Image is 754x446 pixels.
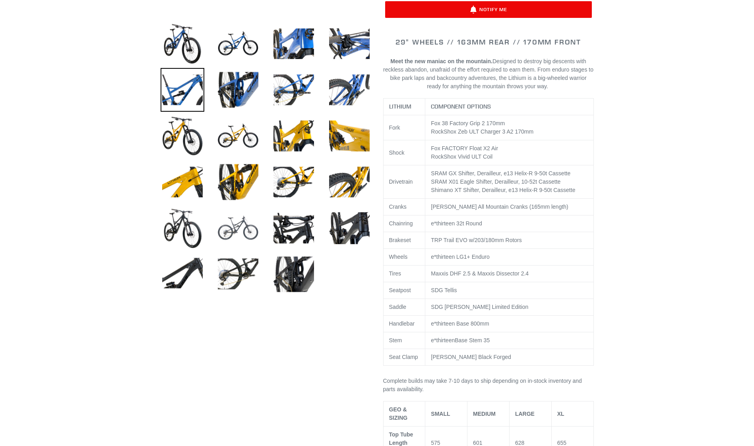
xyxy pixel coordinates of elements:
[272,206,316,250] img: Load image into Gallery viewer, LITHIUM - Complete Bike
[425,282,593,299] td: SDG Tellis
[431,120,505,126] span: Fox 38 Factory Grip 2 170mm
[216,22,260,66] img: Load image into Gallery viewer, LITHIUM - Complete Bike
[161,68,204,112] img: Load image into Gallery viewer, LITHIUM - Complete Bike
[425,99,593,115] th: COMPONENT OPTIONS
[425,232,593,249] td: TRP Trail EVO w/203/180mm Rotors
[161,206,204,250] img: Load image into Gallery viewer, LITHIUM - Complete Bike
[425,249,593,266] td: e*thirteen LG1+ Enduro
[425,215,593,232] td: e*thirteen 32t Round
[383,299,425,316] td: Saddle
[425,140,593,165] td: Fox FACTORY Float X2 Air RockShox Vivid ULT Coil
[328,160,371,204] img: Load image into Gallery viewer, LITHIUM - Complete Bike
[547,83,548,89] span: .
[383,332,425,349] td: Stem
[455,337,490,343] span: Base Stem 35
[328,114,371,158] img: Load image into Gallery viewer, LITHIUM - Complete Bike
[425,316,593,332] td: e*thirteen Base 800mm
[383,282,425,299] td: Seatpost
[383,266,425,282] td: Tires
[216,206,260,250] img: Load image into Gallery viewer, LITHIUM - Complete Bike
[425,266,593,282] td: Maxxis DHF 2.5 & Maxxis Dissector 2.4
[425,165,593,199] td: SRAM GX Shifter, Derailleur, e13 Helix-R 9-50t Cassette SRAM X01 Eagle Shifter, Derailleur, 10-52...
[385,1,592,18] button: Notify Me
[272,160,316,204] img: Load image into Gallery viewer, LITHIUM - Complete Bike
[383,140,425,165] td: Shock
[557,411,564,417] span: XL
[383,58,593,89] span: Designed to destroy big descents with reckless abandon, unafraid of the effort required to earn t...
[383,349,425,366] td: Seat Clamp
[161,160,204,204] img: Load image into Gallery viewer, LITHIUM - Complete Bike
[515,411,535,417] span: LARGE
[383,215,425,232] td: Chainring
[161,114,204,158] img: Load image into Gallery viewer, LITHIUM - Complete Bike
[216,160,260,204] img: Load image into Gallery viewer, LITHIUM - Complete Bike
[216,114,260,158] img: Load image into Gallery viewer, LITHIUM - Complete Bike
[272,252,316,296] img: Load image into Gallery viewer, LITHIUM - Complete Bike
[272,68,316,112] img: Load image into Gallery viewer, LITHIUM - Complete Bike
[383,115,425,140] td: Fork
[272,22,316,66] img: Load image into Gallery viewer, LITHIUM - Complete Bike
[389,406,408,421] span: GEO & SIZING
[383,199,425,215] td: Cranks
[458,128,524,135] span: Zeb ULT Charger 3 A2 170
[425,115,593,140] td: RockShox mm
[425,299,593,316] td: SDG [PERSON_NAME] Limited Edition
[425,199,593,215] td: [PERSON_NAME] All Mountain Cranks (165mm length)
[383,249,425,266] td: Wheels
[431,411,450,417] span: SMALL
[390,66,593,89] span: From enduro stages to bike park laps and backcountry adventures, the Lithium is a big-wheeled war...
[395,37,581,47] span: 29" WHEELS // 163mm REAR // 170mm FRONT
[383,99,425,115] th: LITHIUM
[328,68,371,112] img: Load image into Gallery viewer, LITHIUM - Complete Bike
[216,252,260,296] img: Load image into Gallery viewer, LITHIUM - Complete Bike
[383,165,425,199] td: Drivetrain
[161,22,204,66] img: Load image into Gallery viewer, LITHIUM - Complete Bike
[383,232,425,249] td: Brakeset
[431,337,455,343] span: e*thirteen
[383,316,425,332] td: Handlebar
[473,411,496,417] span: MEDIUM
[216,68,260,112] img: Load image into Gallery viewer, LITHIUM - Complete Bike
[383,377,594,394] p: Complete builds may take 7-10 days to ship depending on in-stock inventory and parts availability.
[328,206,371,250] img: Load image into Gallery viewer, LITHIUM - Complete Bike
[272,114,316,158] img: Load image into Gallery viewer, LITHIUM - Complete Bike
[328,22,371,66] img: Load image into Gallery viewer, LITHIUM - Complete Bike
[161,252,204,296] img: Load image into Gallery viewer, LITHIUM - Complete Bike
[390,58,492,64] b: Meet the new maniac on the mountain.
[425,349,593,366] td: [PERSON_NAME] Black Forged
